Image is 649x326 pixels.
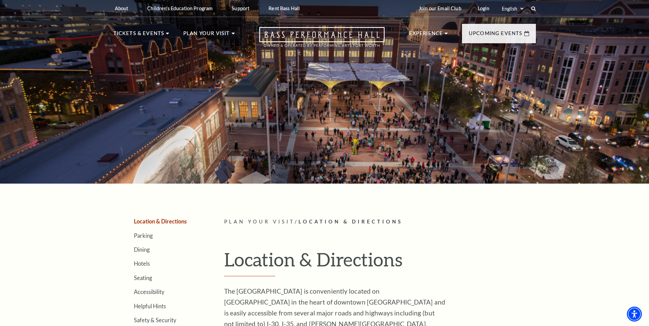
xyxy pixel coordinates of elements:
[224,218,536,226] p: /
[500,5,525,12] select: Select:
[298,219,403,224] span: Location & Directions
[134,260,150,267] a: Hotels
[268,5,300,11] p: Rent Bass Hall
[235,27,409,54] a: Open this option
[134,232,153,239] a: Parking
[147,5,213,11] p: Children's Education Program
[409,29,443,42] p: Experience
[113,29,165,42] p: Tickets & Events
[134,289,164,295] a: Accessibility
[183,29,230,42] p: Plan Your Visit
[134,303,166,309] a: Helpful Hints
[469,29,523,42] p: Upcoming Events
[232,5,249,11] p: Support
[115,5,128,11] p: About
[134,246,150,253] a: Dining
[627,307,642,322] div: Accessibility Menu
[134,275,152,281] a: Seating
[134,218,187,224] a: Location & Directions
[224,219,295,224] span: Plan Your Visit
[134,317,176,323] a: Safety & Security
[224,248,536,276] h1: Location & Directions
